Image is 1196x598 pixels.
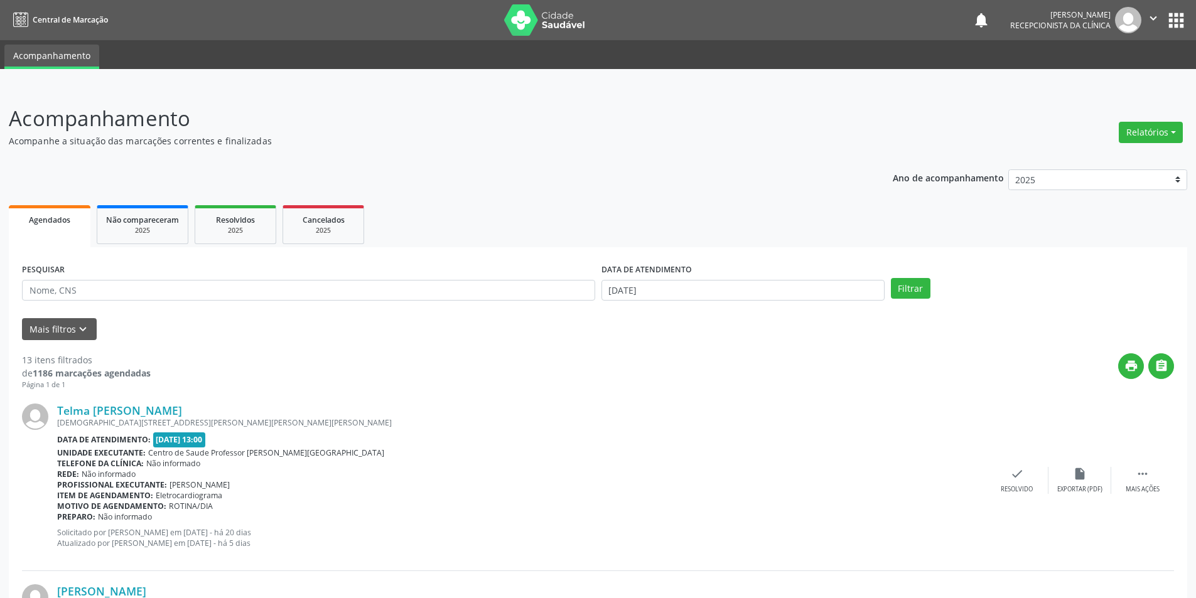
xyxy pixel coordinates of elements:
[303,215,345,225] span: Cancelados
[1124,359,1138,373] i: print
[1148,353,1174,379] button: 
[9,134,834,147] p: Acompanhe a situação das marcações correntes e finalizadas
[22,280,595,301] input: Nome, CNS
[57,458,144,469] b: Telefone da clínica:
[76,323,90,336] i: keyboard_arrow_down
[1119,122,1183,143] button: Relatórios
[9,103,834,134] p: Acompanhamento
[57,501,166,511] b: Motivo de agendamento:
[33,14,108,25] span: Central de Marcação
[57,490,153,501] b: Item de agendamento:
[146,458,200,469] span: Não informado
[1001,485,1033,494] div: Resolvido
[601,280,885,301] input: Selecione um intervalo
[1136,467,1150,481] i: 
[57,403,182,417] a: Telma [PERSON_NAME]
[156,490,222,501] span: Eletrocardiograma
[106,215,179,225] span: Não compareceram
[106,226,179,235] div: 2025
[57,469,79,479] b: Rede:
[1010,9,1111,20] div: [PERSON_NAME]
[1165,9,1187,31] button: apps
[57,479,167,490] b: Profissional executante:
[204,226,267,235] div: 2025
[1118,353,1144,379] button: print
[1141,7,1165,33] button: 
[9,9,108,30] a: Central de Marcação
[22,380,151,390] div: Página 1 de 1
[1155,359,1168,373] i: 
[292,226,355,235] div: 2025
[601,260,692,280] label: DATA DE ATENDIMENTO
[98,511,152,522] span: Não informado
[891,278,930,299] button: Filtrar
[148,447,384,458] span: Centro de Saude Professor [PERSON_NAME][GEOGRAPHIC_DATA]
[1146,11,1160,25] i: 
[22,366,151,380] div: de
[82,469,136,479] span: Não informado
[170,479,230,490] span: [PERSON_NAME]
[1073,467,1087,481] i: insert_drive_file
[216,215,255,225] span: Resolvidos
[33,367,151,379] strong: 1186 marcações agendadas
[22,353,151,366] div: 13 itens filtrados
[1126,485,1160,494] div: Mais ações
[57,447,146,458] b: Unidade executante:
[29,215,70,225] span: Agendados
[1057,485,1102,494] div: Exportar (PDF)
[1010,20,1111,31] span: Recepcionista da clínica
[1010,467,1024,481] i: check
[893,169,1004,185] p: Ano de acompanhamento
[57,584,146,598] a: [PERSON_NAME]
[22,403,48,430] img: img
[57,511,95,522] b: Preparo:
[4,45,99,69] a: Acompanhamento
[1115,7,1141,33] img: img
[22,260,65,280] label: PESQUISAR
[57,527,986,548] p: Solicitado por [PERSON_NAME] em [DATE] - há 20 dias Atualizado por [PERSON_NAME] em [DATE] - há 5...
[57,417,986,428] div: [DEMOGRAPHIC_DATA][STREET_ADDRESS][PERSON_NAME][PERSON_NAME][PERSON_NAME]
[972,11,990,29] button: notifications
[57,434,151,445] b: Data de atendimento:
[169,501,213,511] span: ROTINA/DIA
[153,432,206,447] span: [DATE] 13:00
[22,318,97,340] button: Mais filtroskeyboard_arrow_down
